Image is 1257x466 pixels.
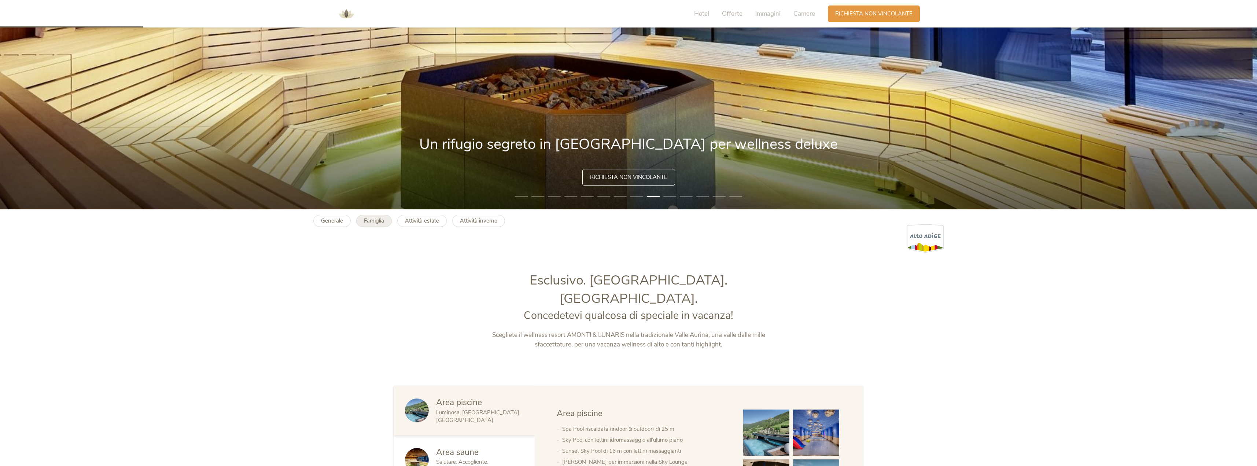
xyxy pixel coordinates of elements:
[793,10,815,18] span: Camere
[562,445,729,456] li: Sunset Sky Pool di 16 m con lettini massaggianti
[590,173,667,181] span: Richiesta non vincolante
[436,409,520,424] span: Luminosa. [GEOGRAPHIC_DATA]. [GEOGRAPHIC_DATA].
[476,330,782,349] p: Scegliete il wellness resort AMONTI & LUNARIS nella tradizionale Valle Aurina, una valle dalle mi...
[562,423,729,434] li: Spa Pool riscaldata (indoor & outdoor) di 25 m
[460,217,497,224] b: Attività inverno
[755,10,781,18] span: Immagini
[835,10,913,18] span: Richiesta non vincolante
[530,271,727,308] span: Esclusivo. [GEOGRAPHIC_DATA]. [GEOGRAPHIC_DATA].
[321,217,343,224] b: Generale
[364,217,384,224] b: Famiglia
[907,224,944,253] img: Alto Adige
[452,215,505,227] a: Attività inverno
[722,10,742,18] span: Offerte
[694,10,709,18] span: Hotel
[397,215,447,227] a: Attività estate
[524,308,733,323] span: Concedetevi qualcosa di speciale in vacanza!
[557,408,602,419] span: Area piscine
[335,3,357,25] img: AMONTI & LUNARIS Wellnessresort
[405,217,439,224] b: Attività estate
[562,434,729,445] li: Sky Pool con lettini idromassaggio all’ultimo piano
[356,215,392,227] a: Famiglia
[436,397,482,408] span: Area piscine
[313,215,351,227] a: Generale
[335,11,357,16] a: AMONTI & LUNARIS Wellnessresort
[436,447,479,458] span: Area saune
